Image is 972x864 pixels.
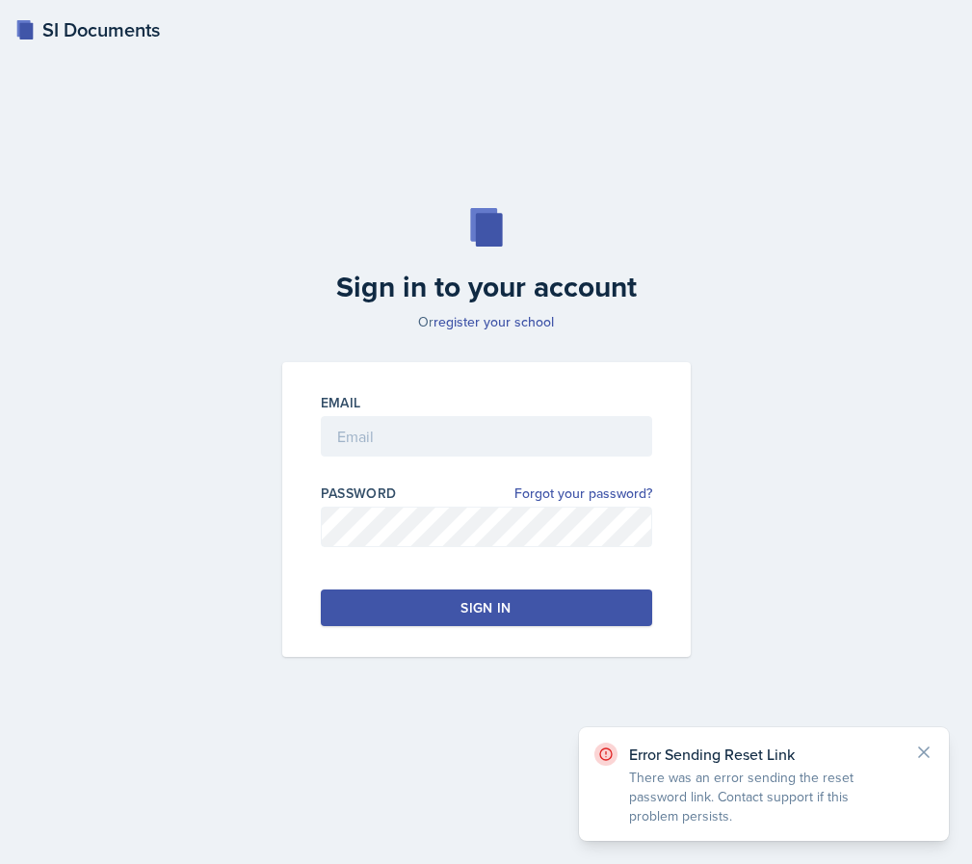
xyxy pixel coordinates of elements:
label: Email [321,393,361,412]
p: Or [271,312,702,331]
input: Email [321,416,652,457]
a: Forgot your password? [514,484,652,504]
p: Error Sending Reset Link [629,745,899,764]
div: Sign in [460,598,511,617]
p: There was an error sending the reset password link. Contact support if this problem persists. [629,768,899,825]
h2: Sign in to your account [271,270,702,304]
button: Sign in [321,589,652,626]
a: SI Documents [15,15,160,44]
label: Password [321,484,397,503]
a: register your school [433,312,554,331]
